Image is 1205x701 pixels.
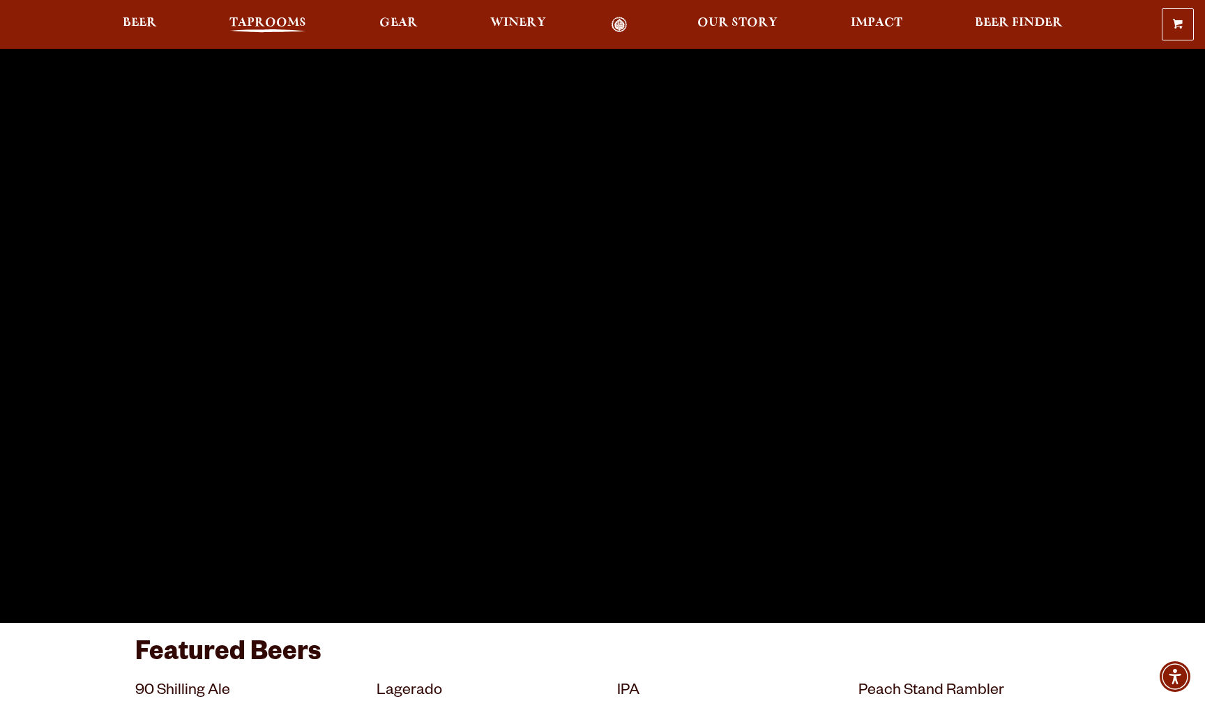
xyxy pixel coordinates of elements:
[593,17,645,33] a: Odell Home
[697,17,778,29] span: Our Story
[1160,661,1190,692] div: Accessibility Menu
[123,17,157,29] span: Beer
[966,17,1072,33] a: Beer Finder
[229,17,306,29] span: Taprooms
[688,17,787,33] a: Our Story
[842,17,911,33] a: Impact
[490,17,546,29] span: Winery
[379,17,418,29] span: Gear
[370,17,427,33] a: Gear
[481,17,555,33] a: Winery
[975,17,1063,29] span: Beer Finder
[220,17,315,33] a: Taprooms
[114,17,166,33] a: Beer
[135,637,1070,679] h3: Featured Beers
[851,17,902,29] span: Impact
